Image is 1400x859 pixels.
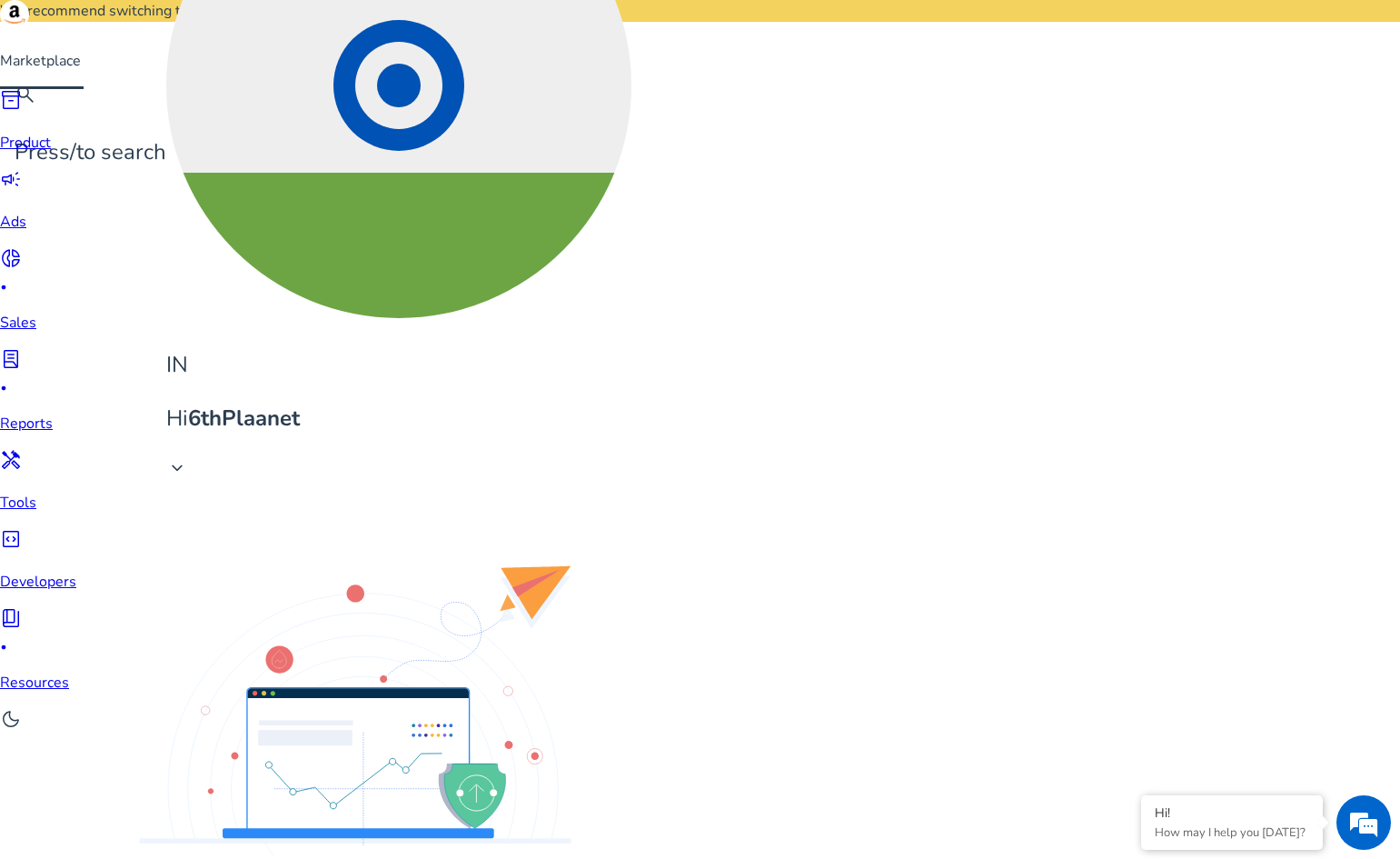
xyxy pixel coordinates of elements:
[1155,824,1309,841] p: How may I help you today?
[188,404,300,433] b: 6thPlaanet
[166,349,631,381] p: IN
[166,457,188,479] span: keyboard_arrow_down
[1155,804,1309,822] div: Hi!
[15,136,166,168] p: Press to search
[166,403,631,434] p: Hi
